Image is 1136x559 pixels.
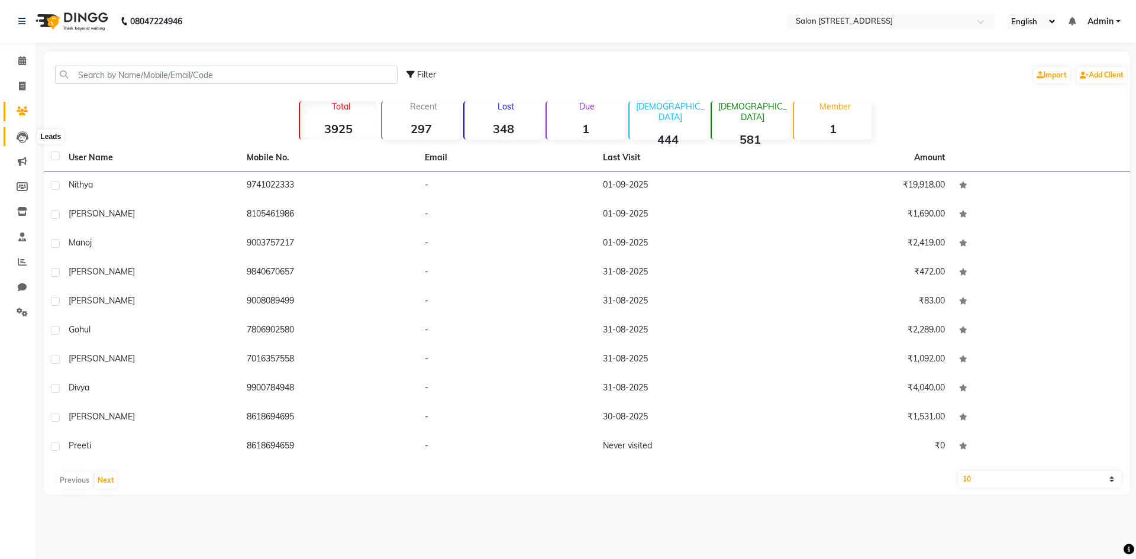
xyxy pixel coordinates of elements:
td: 31-08-2025 [596,259,774,287]
span: Filter [417,69,436,80]
td: 9900784948 [240,374,418,403]
span: [PERSON_NAME] [69,295,135,306]
span: Divya [69,382,89,393]
strong: 581 [712,132,789,147]
a: Import [1034,67,1070,83]
strong: 1 [794,121,872,136]
span: Manoj [69,237,92,248]
strong: 444 [630,132,707,147]
p: [DEMOGRAPHIC_DATA] [634,101,707,122]
th: Amount [907,144,952,171]
td: 9741022333 [240,172,418,201]
img: logo [30,5,111,38]
th: Email [418,144,596,172]
td: - [418,172,596,201]
td: 31-08-2025 [596,345,774,374]
td: - [418,259,596,287]
td: ₹2,419.00 [774,230,952,259]
td: ₹19,918.00 [774,172,952,201]
td: - [418,374,596,403]
span: nithya [69,179,93,190]
td: - [418,287,596,316]
td: 9840670657 [240,259,418,287]
td: ₹472.00 [774,259,952,287]
td: ₹4,040.00 [774,374,952,403]
td: ₹1,690.00 [774,201,952,230]
td: 31-08-2025 [596,287,774,316]
td: ₹1,092.00 [774,345,952,374]
a: Add Client [1077,67,1127,83]
td: - [418,432,596,461]
p: [DEMOGRAPHIC_DATA] [717,101,789,122]
div: Leads [37,130,64,144]
strong: 3925 [300,121,377,136]
td: ₹2,289.00 [774,316,952,345]
td: ₹83.00 [774,287,952,316]
input: Search by Name/Mobile/Email/Code [55,66,398,84]
p: Lost [469,101,542,112]
span: [PERSON_NAME] [69,353,135,364]
th: User Name [62,144,240,172]
td: - [418,316,596,345]
td: 9003757217 [240,230,418,259]
td: 31-08-2025 [596,374,774,403]
button: Next [95,472,117,489]
th: Last Visit [596,144,774,172]
span: gohul [69,324,91,335]
td: 01-09-2025 [596,201,774,230]
td: 7016357558 [240,345,418,374]
p: Due [549,101,624,112]
td: - [418,230,596,259]
strong: 297 [382,121,460,136]
td: - [418,201,596,230]
td: 01-09-2025 [596,172,774,201]
strong: 348 [464,121,542,136]
span: [PERSON_NAME] [69,411,135,422]
td: - [418,403,596,432]
th: Mobile No. [240,144,418,172]
td: Never visited [596,432,774,461]
strong: 1 [547,121,624,136]
span: Admin [1087,15,1114,28]
p: Member [799,101,872,112]
td: 8618694659 [240,432,418,461]
b: 08047224946 [130,5,182,38]
td: 7806902580 [240,316,418,345]
td: ₹0 [774,432,952,461]
td: ₹1,531.00 [774,403,952,432]
td: 8618694695 [240,403,418,432]
p: Total [305,101,377,112]
td: 30-08-2025 [596,403,774,432]
td: 01-09-2025 [596,230,774,259]
p: Recent [387,101,460,112]
td: 31-08-2025 [596,316,774,345]
span: [PERSON_NAME] [69,208,135,219]
td: - [418,345,596,374]
span: [PERSON_NAME] [69,266,135,277]
td: 8105461986 [240,201,418,230]
span: Preeti [69,440,91,451]
td: 9008089499 [240,287,418,316]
